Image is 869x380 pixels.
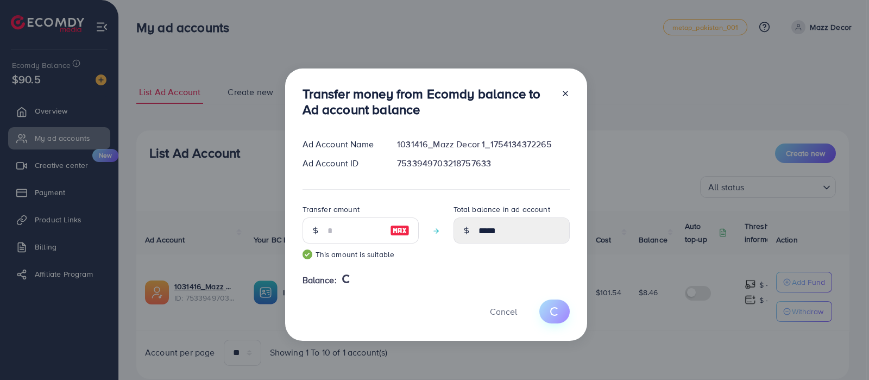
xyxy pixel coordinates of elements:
[303,250,312,259] img: guide
[303,274,337,286] span: Balance:
[303,86,552,117] h3: Transfer money from Ecomdy balance to Ad account balance
[823,331,861,372] iframe: Chat
[303,249,419,260] small: This amount is suitable
[390,224,410,237] img: image
[490,306,517,317] span: Cancel
[476,300,531,323] button: Cancel
[388,157,578,170] div: 7533949703218757633
[294,157,389,170] div: Ad Account ID
[303,204,360,215] label: Transfer amount
[294,138,389,151] div: Ad Account Name
[388,138,578,151] div: 1031416_Mazz Decor 1_1754134372265
[454,204,550,215] label: Total balance in ad account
